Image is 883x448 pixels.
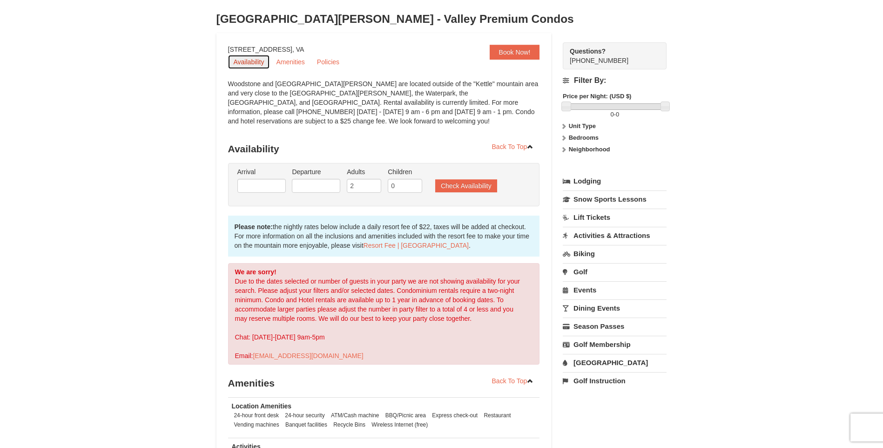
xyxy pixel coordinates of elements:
a: Golf [563,263,667,280]
strong: Unit Type [569,122,596,129]
h3: [GEOGRAPHIC_DATA][PERSON_NAME] - Valley Premium Condos [216,10,667,28]
li: 24-hour front desk [232,411,282,420]
a: Book Now! [490,45,540,60]
a: Policies [311,55,345,69]
a: Biking [563,245,667,262]
li: BBQ/Picnic area [383,411,428,420]
div: Due to the dates selected or number of guests in your party we are not showing availability for y... [228,263,540,365]
strong: Location Amenities [232,402,292,410]
a: [GEOGRAPHIC_DATA] [563,354,667,371]
button: Check Availability [435,179,497,192]
strong: Questions? [570,48,606,55]
label: - [563,110,667,119]
a: Golf Instruction [563,372,667,389]
strong: We are sorry! [235,268,276,276]
li: Wireless Internet (free) [369,420,430,429]
h4: Filter By: [563,76,667,85]
div: Woodstone and [GEOGRAPHIC_DATA][PERSON_NAME] are located outside of the "Kettle" mountain area an... [228,79,540,135]
li: Express check-out [430,411,480,420]
span: 0 [616,111,619,118]
li: ATM/Cash machine [329,411,382,420]
a: Snow Sports Lessons [563,190,667,208]
label: Children [388,167,422,176]
a: Season Passes [563,318,667,335]
a: Dining Events [563,299,667,317]
a: Golf Membership [563,336,667,353]
a: [EMAIL_ADDRESS][DOMAIN_NAME] [253,352,363,360]
a: Events [563,281,667,299]
a: Lodging [563,173,667,190]
a: Amenities [270,55,310,69]
h3: Availability [228,140,540,158]
span: 0 [610,111,613,118]
a: Availability [228,55,270,69]
li: Banquet facilities [283,420,330,429]
strong: Bedrooms [569,134,599,141]
strong: Please note: [235,223,273,231]
label: Arrival [237,167,286,176]
label: Departure [292,167,340,176]
li: Vending machines [232,420,282,429]
a: Resort Fee | [GEOGRAPHIC_DATA] [364,242,469,249]
div: the nightly rates below include a daily resort fee of $22, taxes will be added at checkout. For m... [228,216,540,257]
li: 24-hour security [283,411,327,420]
h3: Amenities [228,374,540,393]
a: Activities & Attractions [563,227,667,244]
li: Recycle Bins [331,420,368,429]
li: Restaurant [481,411,513,420]
strong: Price per Night: (USD $) [563,93,631,100]
a: Back To Top [486,374,540,388]
a: Back To Top [486,140,540,154]
label: Adults [347,167,381,176]
a: Lift Tickets [563,209,667,226]
span: [PHONE_NUMBER] [570,47,650,64]
strong: Neighborhood [569,146,610,153]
